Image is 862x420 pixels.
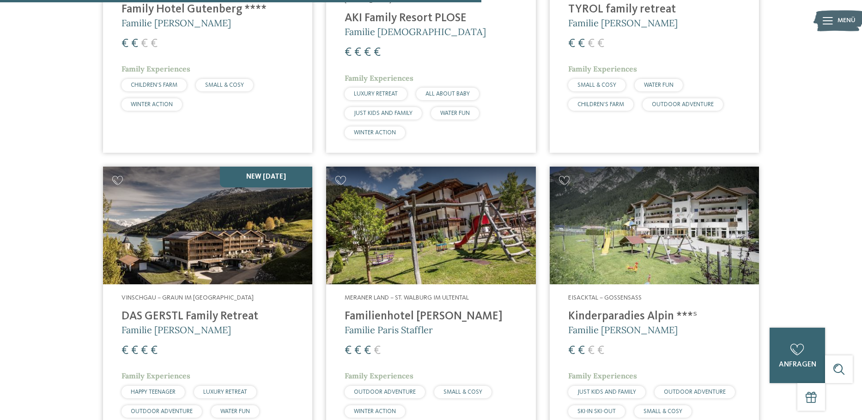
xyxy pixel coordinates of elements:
span: WINTER ACTION [354,408,396,414]
span: Eisacktal – Gossensass [568,294,642,301]
span: Family Experiences [121,371,190,380]
span: Familie [PERSON_NAME] [121,17,231,29]
span: € [131,38,138,50]
span: Meraner Land – St. Walburg im Ultental [345,294,469,301]
span: SKI-IN SKI-OUT [577,408,616,414]
span: LUXURY RETREAT [203,389,247,395]
span: € [345,47,352,59]
span: LUXURY RETREAT [354,91,398,97]
span: € [597,38,604,50]
span: SMALL & COSY [577,82,616,88]
span: Vinschgau – Graun im [GEOGRAPHIC_DATA] [121,294,254,301]
span: Family Experiences [568,64,637,73]
span: € [568,345,575,357]
span: € [141,38,148,50]
a: anfragen [770,328,825,383]
span: WATER FUN [220,408,250,414]
span: JUST KIDS AND FAMILY [354,110,413,116]
span: Familie [PERSON_NAME] [121,324,231,336]
span: € [121,38,128,50]
span: SMALL & COSY [443,389,482,395]
span: € [597,345,604,357]
span: WATER FUN [644,82,674,88]
h4: AKI Family Resort PLOSE [345,12,517,25]
span: € [131,345,138,357]
h4: DAS GERSTL Family Retreat [121,310,294,324]
img: Kinderparadies Alpin ***ˢ [550,167,759,284]
span: € [578,38,585,50]
img: Familienhotels gesucht? Hier findet ihr die besten! [326,167,535,284]
span: OUTDOOR ADVENTURE [664,389,726,395]
span: € [354,47,361,59]
span: Family Experiences [121,64,190,73]
span: Familie Paris Staffler [345,324,433,336]
span: WINTER ACTION [354,130,396,136]
span: € [588,345,595,357]
span: SMALL & COSY [205,82,244,88]
span: OUTDOOR ADVENTURE [354,389,416,395]
span: Familie [PERSON_NAME] [568,324,678,336]
span: CHILDREN’S FARM [131,82,177,88]
span: OUTDOOR ADVENTURE [652,102,714,108]
span: CHILDREN’S FARM [577,102,624,108]
span: anfragen [779,361,816,368]
span: HAPPY TEENAGER [131,389,176,395]
span: € [364,345,371,357]
span: € [578,345,585,357]
h4: Family Hotel Gutenberg **** [121,3,294,17]
span: ALL ABOUT BABY [425,91,470,97]
span: € [345,345,352,357]
span: SMALL & COSY [643,408,682,414]
span: Family Experiences [345,73,413,83]
span: € [151,345,158,357]
span: JUST KIDS AND FAMILY [577,389,636,395]
span: € [374,47,381,59]
h4: TYROL family retreat [568,3,741,17]
img: Familienhotels gesucht? Hier findet ihr die besten! [103,167,312,284]
span: WINTER ACTION [131,102,173,108]
h4: Kinderparadies Alpin ***ˢ [568,310,741,324]
span: € [354,345,361,357]
span: € [588,38,595,50]
span: € [151,38,158,50]
span: € [568,38,575,50]
span: € [121,345,128,357]
span: OUTDOOR ADVENTURE [131,408,193,414]
span: € [374,345,381,357]
span: Family Experiences [345,371,413,380]
span: Family Experiences [568,371,637,380]
span: WATER FUN [440,110,470,116]
span: € [364,47,371,59]
span: € [141,345,148,357]
span: Familie [PERSON_NAME] [568,17,678,29]
span: Familie [DEMOGRAPHIC_DATA] [345,26,486,37]
h4: Familienhotel [PERSON_NAME] [345,310,517,324]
